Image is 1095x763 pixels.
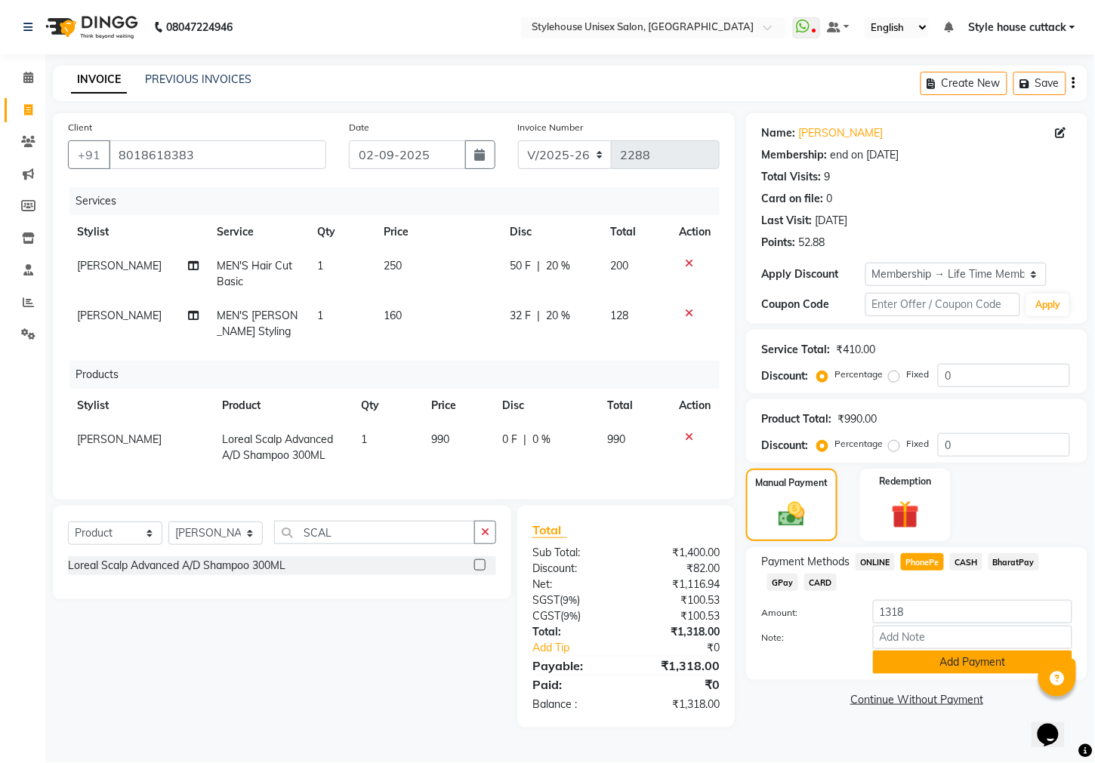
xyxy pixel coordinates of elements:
div: ₹1,400.00 [626,545,731,561]
span: | [538,308,541,324]
span: 250 [384,259,402,272]
div: Name: [761,125,795,141]
span: 20 % [547,258,571,274]
div: ₹0 [643,640,731,656]
span: 160 [384,309,402,322]
div: Total: [521,624,626,640]
label: Fixed [906,368,929,381]
span: 128 [611,309,629,322]
a: Continue Without Payment [749,692,1084,708]
div: ( ) [521,608,626,624]
th: Disc [494,389,599,423]
span: | [538,258,541,274]
div: Card on file: [761,191,823,207]
span: 0 % [533,432,551,448]
th: Qty [352,389,422,423]
label: Invoice Number [518,121,584,134]
a: Add Tip [521,640,643,656]
span: ONLINE [856,553,895,571]
img: _gift.svg [883,497,928,532]
span: 50 F [510,258,532,274]
iframe: chat widget [1032,703,1080,748]
img: _cash.svg [770,499,813,530]
a: [PERSON_NAME] [798,125,883,141]
div: ₹990.00 [837,411,877,427]
div: 0 [826,191,832,207]
label: Redemption [879,475,931,488]
div: ₹1,116.94 [626,577,731,592]
button: Save [1013,72,1066,95]
th: Total [599,389,671,423]
img: logo [39,6,142,48]
b: 08047224946 [166,6,233,48]
div: Discount: [761,438,808,454]
span: MEN'S [PERSON_NAME] Styling [217,309,298,338]
span: 1 [317,259,323,272]
div: Sub Total: [521,545,626,561]
th: Qty [308,215,375,249]
input: Amount [873,600,1072,623]
div: Loreal Scalp Advanced A/D Shampoo 300ML [68,558,285,574]
th: Price [375,215,501,249]
div: end on [DATE] [830,147,899,163]
div: ₹410.00 [836,342,875,358]
label: Amount: [750,606,861,620]
span: [PERSON_NAME] [77,259,162,272]
div: Total Visits: [761,169,821,185]
span: [PERSON_NAME] [77,432,162,446]
div: 9 [824,169,830,185]
th: Stylist [68,215,208,249]
span: | [524,432,527,448]
button: Add Payment [873,651,1072,674]
th: Disc [501,215,602,249]
label: Date [349,121,369,134]
span: 200 [611,259,629,272]
div: Discount: [761,368,808,384]
label: Percentage [834,437,883,451]
div: Last Visit: [761,213,812,229]
th: Price [422,389,494,423]
div: ₹100.53 [626,592,731,608]
input: Search or Scan [274,521,475,544]
div: Product Total: [761,411,831,427]
div: Coupon Code [761,297,865,312]
span: Total [532,522,567,538]
input: Search by Name/Mobile/Email/Code [109,140,326,169]
label: Manual Payment [756,476,828,490]
span: SGST [532,593,560,607]
span: Payment Methods [761,554,850,570]
th: Action [670,389,720,423]
span: GPay [767,574,798,591]
span: 1 [317,309,323,322]
span: 990 [608,432,626,446]
span: BharatPay [989,553,1040,571]
span: CGST [532,609,560,623]
button: Apply [1026,294,1069,316]
span: 9% [563,610,578,622]
span: [PERSON_NAME] [77,309,162,322]
div: ₹0 [626,675,731,694]
div: Services [69,187,731,215]
button: +91 [68,140,110,169]
div: 52.88 [798,235,825,251]
span: 0 F [503,432,518,448]
div: Apply Discount [761,266,865,282]
span: CASH [950,553,982,571]
div: Payable: [521,657,626,675]
span: Loreal Scalp Advanced A/D Shampoo 300ML [222,432,333,462]
input: Add Note [873,626,1072,649]
div: ₹1,318.00 [626,657,731,675]
div: Paid: [521,675,626,694]
span: 20 % [547,308,571,324]
div: ₹1,318.00 [626,624,731,640]
div: Balance : [521,697,626,712]
th: Total [602,215,670,249]
div: [DATE] [815,213,847,229]
div: ( ) [521,592,626,608]
label: Note: [750,631,861,645]
div: Service Total: [761,342,830,358]
label: Percentage [834,368,883,381]
th: Service [208,215,308,249]
th: Action [670,215,720,249]
span: Style house cuttack [968,20,1066,35]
